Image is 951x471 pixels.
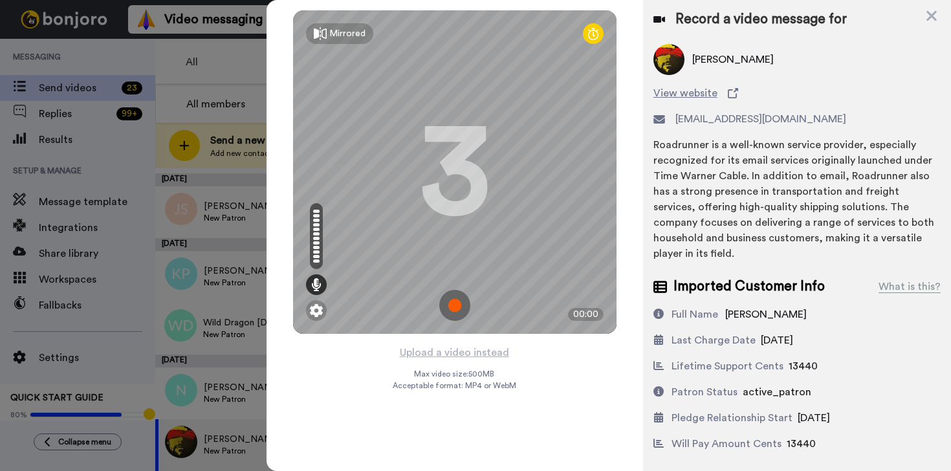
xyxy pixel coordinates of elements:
[672,384,738,400] div: Patron Status
[396,344,513,361] button: Upload a video instead
[653,85,717,101] span: View website
[673,277,825,296] span: Imported Customer Info
[653,85,941,101] a: View website
[879,279,941,294] div: What is this?
[725,309,807,320] span: [PERSON_NAME]
[675,111,846,127] span: [EMAIL_ADDRESS][DOMAIN_NAME]
[761,335,793,345] span: [DATE]
[310,304,323,317] img: ic_gear.svg
[419,124,490,221] div: 3
[789,361,818,371] span: 13440
[672,307,718,322] div: Full Name
[743,387,811,397] span: active_patron
[798,413,830,423] span: [DATE]
[393,380,516,391] span: Acceptable format: MP4 or WebM
[672,410,792,426] div: Pledge Relationship Start
[439,290,470,321] img: ic_record_start.svg
[672,333,756,348] div: Last Charge Date
[653,137,941,261] div: Roadrunner is a well-known service provider, especially recognized for its email services origina...
[787,439,816,449] span: 13440
[672,358,783,374] div: Lifetime Support Cents
[568,308,604,321] div: 00:00
[415,369,495,379] span: Max video size: 500 MB
[672,436,782,452] div: Will Pay Amount Cents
